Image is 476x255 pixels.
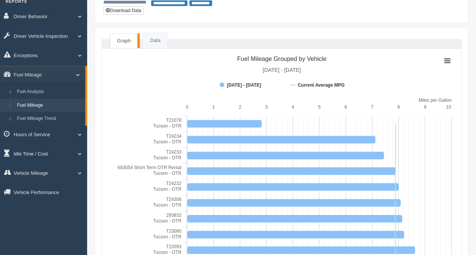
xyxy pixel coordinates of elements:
[212,104,215,110] text: 1
[103,6,144,15] button: Download Data
[166,149,181,155] tspan: T24233
[446,104,451,110] text: 10
[153,250,181,255] tspan: Tucson - OTR
[153,234,181,239] tspan: Tucson - OTR
[166,134,181,139] tspan: T24234
[263,67,301,73] tspan: [DATE] - [DATE]
[371,104,373,110] text: 7
[14,112,85,126] a: Fuel Mileage Trend
[186,104,189,110] text: 0
[153,202,181,208] tspan: Tucson - OTR
[110,33,137,48] a: Graph
[14,99,85,112] a: Fuel Mileage
[318,104,321,110] text: 5
[14,85,85,99] a: Fuel Analysis
[424,104,426,110] text: 9
[166,197,181,202] tspan: T24308
[292,104,294,110] text: 4
[153,218,181,224] tspan: Tucson - OTR
[418,98,451,103] tspan: Miles per Gallon
[397,104,400,110] text: 8
[166,244,181,249] tspan: T22093
[143,33,167,48] a: Data
[265,104,268,110] text: 3
[153,155,181,160] tspan: Tucson - OTR
[166,213,181,218] tspan: 293832
[227,82,261,88] tspan: [DATE] - [DATE]
[298,82,345,88] tspan: Current Average MPG
[237,56,326,62] tspan: Fuel Mileage Grouped by Vehicle
[153,139,181,145] tspan: Tucson - OTR
[239,104,241,110] text: 2
[153,187,181,192] tspan: Tucson - OTR
[344,104,347,110] text: 6
[117,165,181,170] tspan: 693054 Short Term OTR Rental
[153,123,181,129] tspan: Tucson - OTR
[166,229,181,234] tspan: T23080
[166,181,181,186] tspan: T24232
[166,118,181,123] tspan: T21078
[153,171,181,176] tspan: Tucson - OTR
